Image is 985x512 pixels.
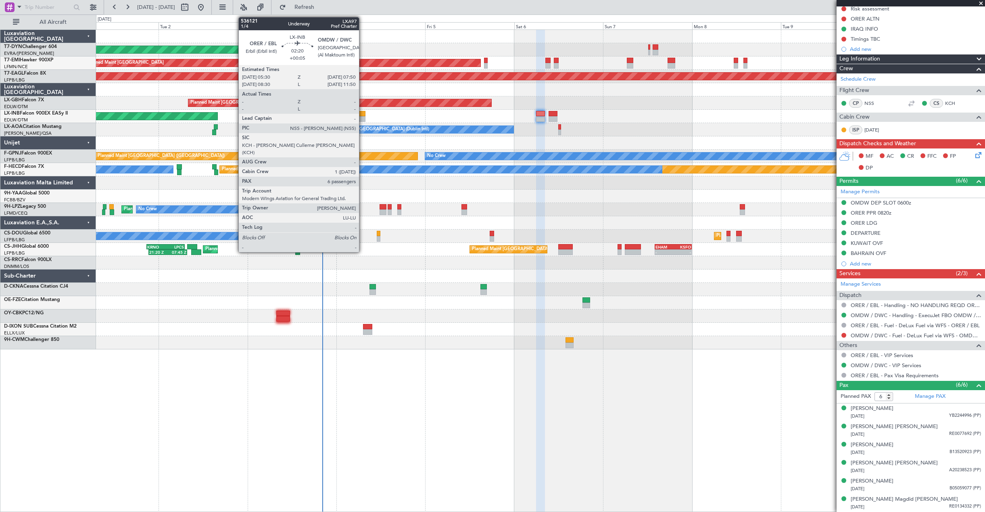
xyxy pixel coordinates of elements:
[851,250,886,257] div: BAHRAIN OVF
[4,337,59,342] a: 9H-CWMChallenger 850
[841,188,880,196] a: Manage Permits
[949,412,981,419] span: YB2244996 (PP)
[851,372,939,379] a: ORER / EBL - Pax Visa Requirements
[949,430,981,437] span: RE0077692 (PP)
[4,170,25,176] a: LFPB/LBG
[149,250,168,255] div: 21:20 Z
[98,16,111,23] div: [DATE]
[4,64,28,70] a: LFMN/NCE
[4,130,52,136] a: [PERSON_NAME]/QSA
[839,54,880,64] span: Leg Information
[4,311,22,316] span: OY-CBK
[70,22,159,29] div: Mon 1
[4,58,20,63] span: T7-EMI
[851,302,981,309] a: ORER / EBL - Handling - NO HANDLING REQD ORER/EBL
[851,405,893,413] div: [PERSON_NAME]
[655,250,673,255] div: -
[4,244,21,249] span: CS-JHH
[781,22,870,29] div: Tue 9
[851,312,981,319] a: OMDW / DWC - Handling - ExecuJet FBO OMDW / DWC
[338,123,429,136] div: No Crew [GEOGRAPHIC_DATA] (Dublin Intl)
[4,71,24,76] span: T7-EAGL
[716,230,843,242] div: Planned Maint [GEOGRAPHIC_DATA] ([GEOGRAPHIC_DATA])
[427,150,446,162] div: No Crew
[839,139,916,148] span: Dispatch Checks and Weather
[851,199,911,206] div: OMDW DEP SLOT 0600z
[851,441,893,449] div: [PERSON_NAME]
[168,250,186,255] div: 07:45 Z
[9,16,88,29] button: All Aircraft
[851,495,958,504] div: [PERSON_NAME] Magdid [PERSON_NAME]
[851,504,864,510] span: [DATE]
[851,36,880,42] div: Timings TBC
[949,503,981,510] span: RE0134332 (PP)
[4,124,62,129] a: LX-AOACitation Mustang
[4,250,25,256] a: LFPB/LBG
[864,126,883,134] a: [DATE]
[692,22,781,29] div: Mon 8
[851,423,938,431] div: [PERSON_NAME] [PERSON_NAME]
[290,163,309,176] div: No Crew
[137,4,175,11] span: [DATE] - [DATE]
[4,324,33,329] span: D-IXON SUB
[514,22,603,29] div: Sat 6
[4,257,21,262] span: CS-RRC
[927,153,937,161] span: FFC
[4,231,50,236] a: CS-DOUGlobal 6500
[336,22,425,29] div: Thu 4
[4,244,49,249] a: CS-JHHGlobal 6000
[839,291,862,300] span: Dispatch
[4,111,68,116] a: LX-INBFalcon 900EX EASy II
[950,449,981,456] span: B13520923 (PP)
[4,237,25,243] a: LFPB/LBG
[147,245,165,249] div: KRNO
[866,153,873,161] span: MF
[4,191,22,196] span: 9H-YAA
[4,257,52,262] a: CS-RRCFalcon 900LX
[956,176,968,185] span: (6/6)
[849,99,862,108] div: CP
[851,362,921,369] a: OMDW / DWC - VIP Services
[915,393,945,401] a: Manage PAX
[25,1,71,13] input: Trip Number
[4,58,53,63] a: T7-EMIHawker 900XP
[841,393,871,401] label: Planned PAX
[98,150,225,162] div: Planned Maint [GEOGRAPHIC_DATA] ([GEOGRAPHIC_DATA])
[655,245,673,249] div: EHAM
[839,381,848,390] span: Pax
[472,243,599,255] div: Planned Maint [GEOGRAPHIC_DATA] ([GEOGRAPHIC_DATA])
[851,240,883,247] div: KUWAIT OVF
[4,204,46,209] a: 9H-LPZLegacy 500
[4,124,23,129] span: LX-AOA
[851,431,864,437] span: [DATE]
[159,22,247,29] div: Tue 2
[839,177,858,186] span: Permits
[956,380,968,389] span: (6/6)
[850,46,981,52] div: Add new
[4,44,22,49] span: T7-DYN
[21,19,85,25] span: All Aircraft
[4,284,68,289] a: D-CKNACessna Citation CJ4
[4,297,60,302] a: OE-FZECitation Mustang
[222,163,349,176] div: Planned Maint [GEOGRAPHIC_DATA] ([GEOGRAPHIC_DATA])
[851,25,878,32] div: IRAQ INFO
[851,468,864,474] span: [DATE]
[851,352,913,359] a: ORER / EBL - VIP Services
[4,297,21,302] span: OE-FZE
[930,99,943,108] div: CS
[839,86,869,95] span: Flight Crew
[166,245,184,249] div: LPCS
[851,459,938,467] div: [PERSON_NAME] [PERSON_NAME]
[205,243,332,255] div: Planned Maint [GEOGRAPHIC_DATA] ([GEOGRAPHIC_DATA])
[4,164,22,169] span: F-HECD
[851,322,980,329] a: ORER / EBL - Fuel - DeLux Fuel via WFS - ORER / EBL
[950,485,981,492] span: B05059077 (PP)
[4,50,54,56] a: EVRA/[PERSON_NAME]
[851,413,864,419] span: [DATE]
[4,284,23,289] span: D-CKNA
[603,22,692,29] div: Sun 7
[851,209,891,216] div: ORER PPR 0820z
[851,5,889,12] div: Risk assessment
[841,280,881,288] a: Manage Services
[87,57,164,69] div: Planned Maint [GEOGRAPHIC_DATA]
